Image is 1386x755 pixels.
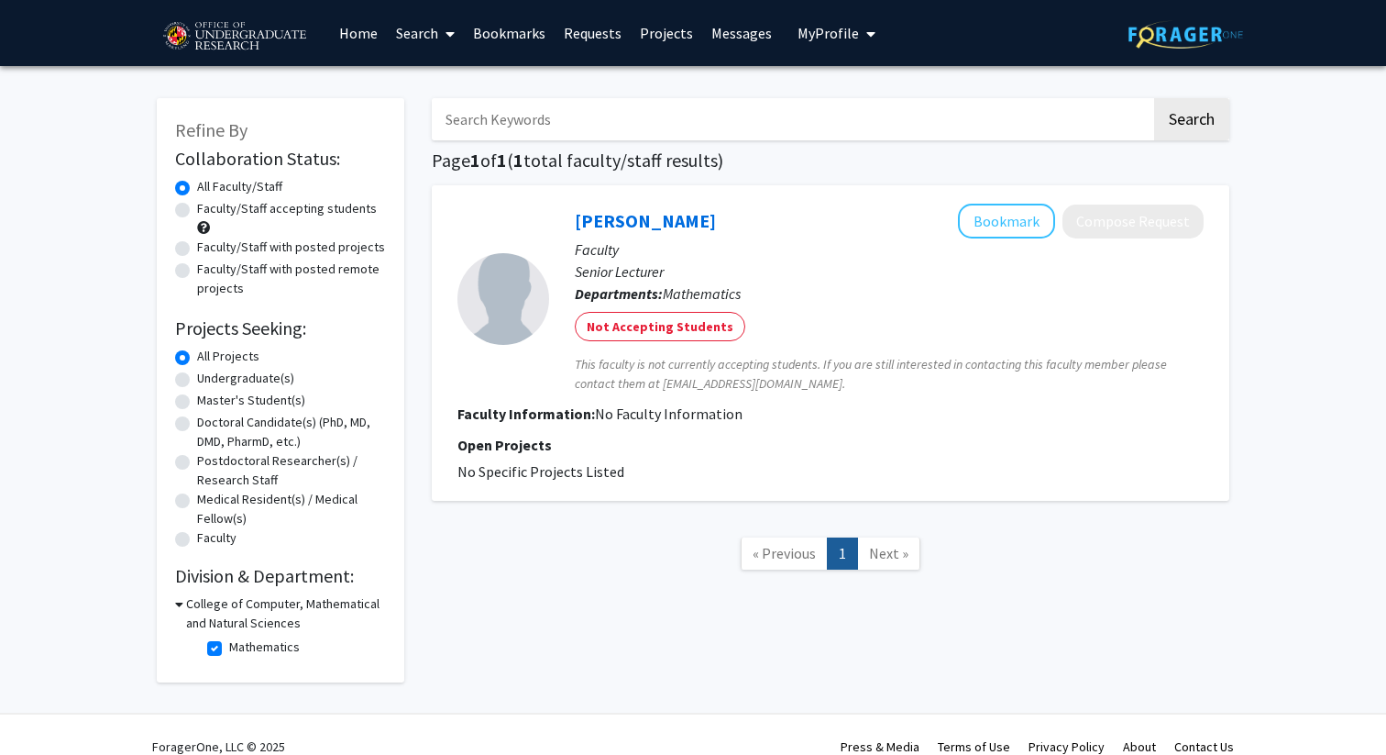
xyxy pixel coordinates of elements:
span: No Faculty Information [595,405,742,423]
a: Projects [631,1,702,65]
img: University of Maryland Logo [157,14,312,60]
span: My Profile [797,24,859,42]
span: This faculty is not currently accepting students. If you are still interested in contacting this ... [575,355,1204,394]
span: Next » [869,544,908,562]
span: 1 [497,149,507,172]
a: Search [387,1,464,65]
a: Messages [702,1,781,65]
a: Press & Media [841,738,919,755]
a: 1 [827,538,858,570]
p: Open Projects [457,434,1204,456]
b: Departments: [575,284,663,303]
a: Bookmarks [464,1,555,65]
h1: Page of ( total faculty/staff results) [432,150,1229,172]
label: Faculty/Staff with posted projects [197,238,385,257]
span: No Specific Projects Listed [457,462,624,481]
a: About [1123,738,1156,755]
iframe: Chat [14,672,78,741]
h2: Projects Seeking: [175,317,386,339]
label: Master's Student(s) [197,391,305,410]
a: Next Page [857,538,920,570]
mat-chip: Not Accepting Students [575,312,745,341]
input: Search Keywords [432,98,1151,140]
a: [PERSON_NAME] [575,209,716,232]
a: Requests [555,1,631,65]
label: Medical Resident(s) / Medical Fellow(s) [197,490,386,528]
label: Faculty [197,528,236,548]
span: 1 [513,149,523,172]
label: Undergraduate(s) [197,369,294,388]
nav: Page navigation [432,519,1229,594]
span: Refine By [175,118,247,141]
a: Contact Us [1174,738,1234,755]
h2: Collaboration Status: [175,148,386,170]
button: Add Julie Daberkow to Bookmarks [958,204,1055,239]
button: Compose Request to Julie Daberkow [1062,205,1204,239]
a: Terms of Use [938,738,1010,755]
label: All Faculty/Staff [197,177,282,196]
button: Search [1154,98,1229,140]
label: Postdoctoral Researcher(s) / Research Staff [197,451,386,490]
p: Faculty [575,239,1204,261]
label: Faculty/Staff with posted remote projects [197,260,386,298]
a: Previous Page [741,538,828,570]
label: All Projects [197,347,259,366]
span: 1 [470,149,480,172]
label: Faculty/Staff accepting students [197,199,377,218]
h2: Division & Department: [175,565,386,587]
span: « Previous [753,544,816,562]
span: Mathematics [663,284,741,303]
label: Doctoral Candidate(s) (PhD, MD, DMD, PharmD, etc.) [197,413,386,451]
h3: College of Computer, Mathematical and Natural Sciences [186,594,386,633]
b: Faculty Information: [457,405,595,423]
a: Privacy Policy [1028,738,1105,755]
img: ForagerOne Logo [1128,20,1243,49]
label: Mathematics [229,638,300,657]
a: Home [330,1,387,65]
p: Senior Lecturer [575,261,1204,283]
